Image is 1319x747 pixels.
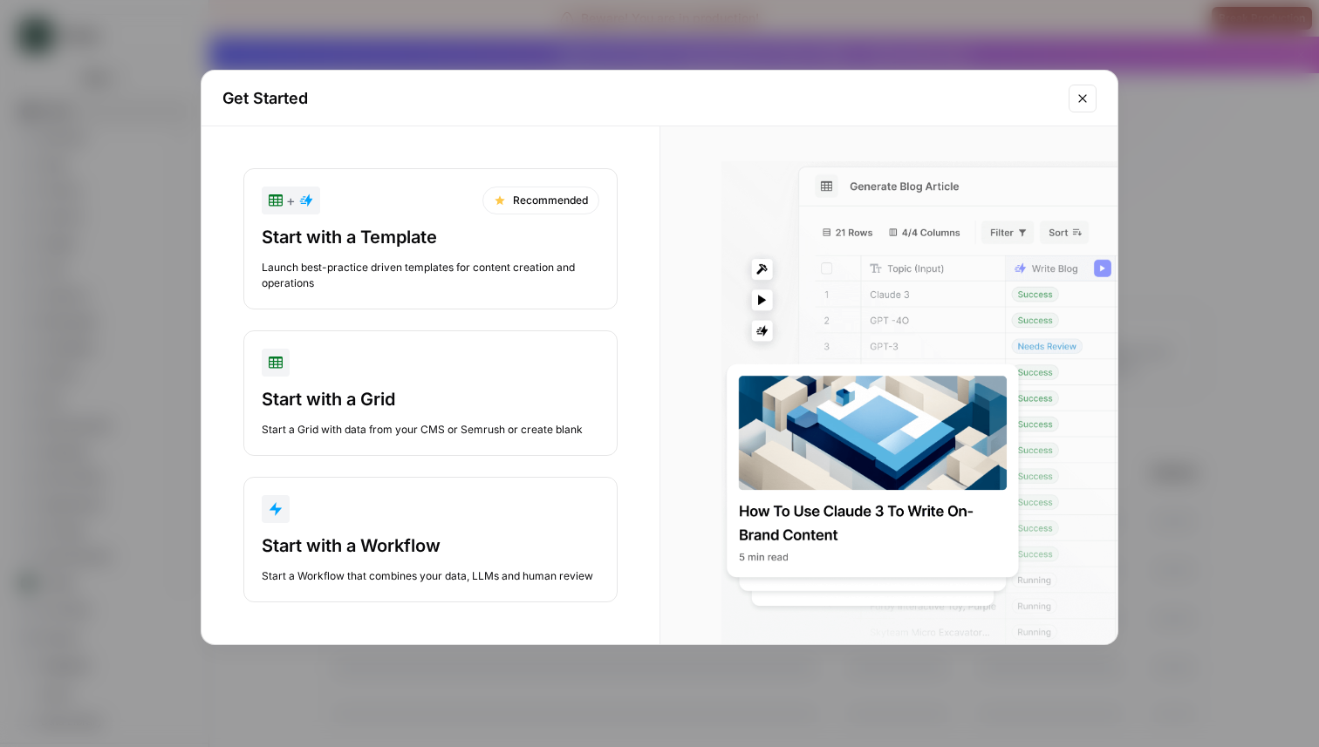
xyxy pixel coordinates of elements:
[262,422,599,438] div: Start a Grid with data from your CMS or Semrush or create blank
[262,533,599,558] div: Start with a Workflow
[243,330,618,456] button: Start with a GridStart a Grid with data from your CMS or Semrush or create blank
[243,477,618,602] button: Start with a WorkflowStart a Workflow that combines your data, LLMs and human review
[262,225,599,249] div: Start with a Template
[262,387,599,411] div: Start with a Grid
[262,568,599,584] div: Start a Workflow that combines your data, LLMs and human review
[1069,85,1097,112] button: Close modal
[222,86,1058,111] h2: Get Started
[262,260,599,291] div: Launch best-practice driven templates for content creation and operations
[243,168,618,309] button: +RecommendedStart with a TemplateLaunch best-practice driven templates for content creation and o...
[269,190,313,211] div: +
[482,187,599,214] div: Recommended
